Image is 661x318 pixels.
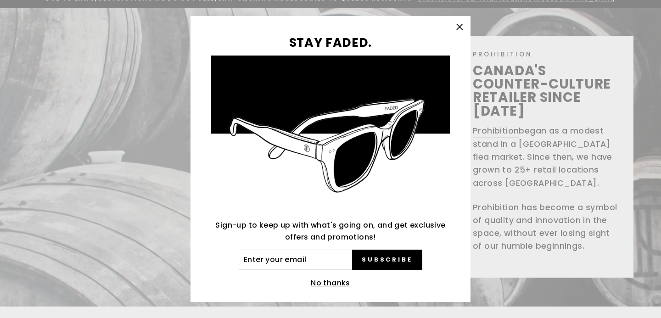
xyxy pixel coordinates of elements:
input: Enter your email [239,250,352,270]
span: Subscribe [362,256,413,264]
h3: STAY FADED. [211,37,450,49]
button: No thanks [308,277,353,290]
button: Subscribe [352,250,422,270]
p: Sign-up to keep up with what's going on, and get exclusive offers and promotions! [211,219,450,243]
